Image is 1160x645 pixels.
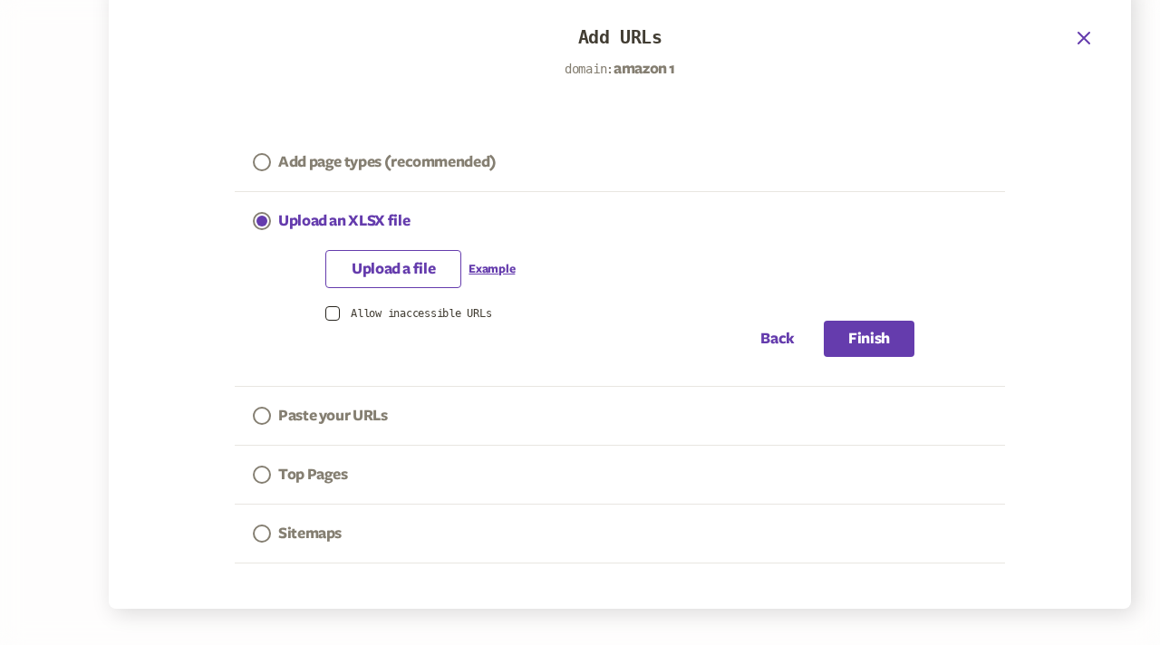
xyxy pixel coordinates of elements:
[278,210,410,232] p: Upload an XLSX file
[235,387,406,445] button: Paste your URLs
[278,523,342,544] p: Sitemaps
[469,262,515,276] a: Example
[145,27,1095,48] h3: Add URLs
[235,505,360,563] button: Sitemaps
[235,133,515,191] button: Add page types (recommended)
[824,321,914,357] button: Finish
[614,61,675,77] span: amazon 1
[235,192,428,250] button: Upload an XLSX file
[352,258,435,280] p: Upload a file
[278,151,497,173] p: Add page types (recommended)
[351,306,491,321] span: Allow inaccessible URLs
[235,446,366,504] button: Top Pages
[145,59,1095,79] p: domain:
[760,321,795,357] button: Back
[278,405,388,427] p: Paste your URLs
[278,464,348,486] p: Top Pages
